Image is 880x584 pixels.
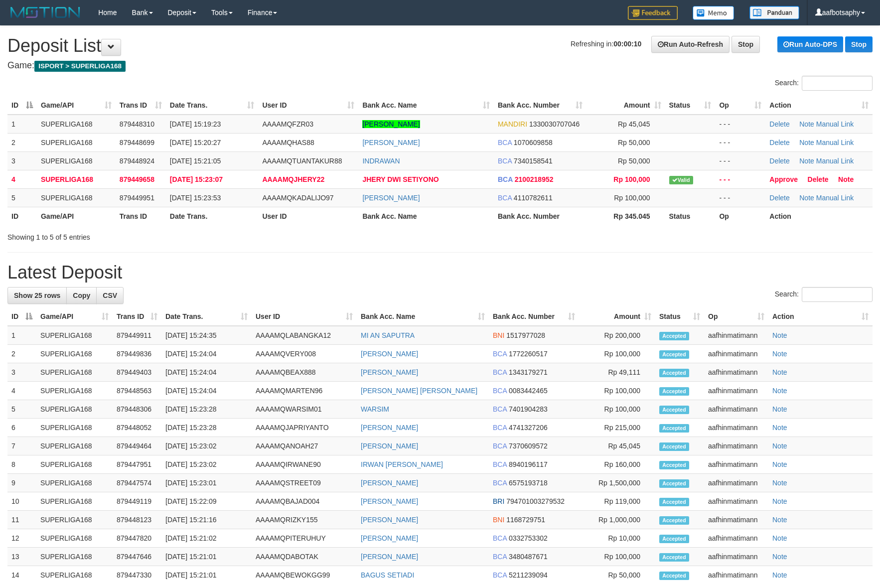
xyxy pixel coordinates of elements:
span: Valid transaction [669,176,693,184]
td: Rp 10,000 [579,529,655,548]
th: Bank Acc. Number: activate to sort column ascending [489,307,579,326]
span: Accepted [659,332,689,340]
th: User ID [258,207,358,225]
td: 879449836 [113,345,161,363]
td: 879447574 [113,474,161,492]
th: Rp 345.045 [587,207,665,225]
td: SUPERLIGA168 [37,133,116,151]
td: SUPERLIGA168 [37,188,116,207]
span: BCA [498,139,512,146]
a: Note [772,387,787,395]
span: Copy 6575193718 to clipboard [509,479,548,487]
a: Note [799,139,814,146]
a: [PERSON_NAME] [362,139,420,146]
td: Rp 100,000 [579,345,655,363]
span: 879449951 [120,194,154,202]
td: aafhinmatimann [704,437,768,455]
span: BCA [493,442,507,450]
td: 8 [7,455,36,474]
td: aafhinmatimann [704,363,768,382]
a: Note [772,460,787,468]
a: [PERSON_NAME] [PERSON_NAME] [361,387,477,395]
td: 9 [7,474,36,492]
span: [DATE] 15:20:27 [170,139,221,146]
td: aafhinmatimann [704,345,768,363]
strong: 00:00:10 [613,40,641,48]
span: Rp 100,000 [613,175,650,183]
span: BNI [493,516,504,524]
td: [DATE] 15:22:09 [161,492,252,511]
span: 879448924 [120,157,154,165]
td: SUPERLIGA168 [36,326,113,345]
td: 879449464 [113,437,161,455]
td: Rp 119,000 [579,492,655,511]
span: Accepted [659,387,689,396]
td: SUPERLIGA168 [37,170,116,188]
a: [PERSON_NAME] [361,516,418,524]
td: [DATE] 15:24:35 [161,326,252,345]
span: BCA [493,534,507,542]
span: Copy 4110782611 to clipboard [514,194,553,202]
a: WARSIM [361,405,389,413]
a: Delete [808,175,829,183]
span: AAAAMQHAS88 [262,139,314,146]
td: SUPERLIGA168 [36,455,113,474]
a: Note [799,194,814,202]
span: Refreshing in: [571,40,641,48]
img: MOTION_logo.png [7,5,83,20]
td: AAAAMQDABOTAK [252,548,357,566]
td: Rp 1,000,000 [579,511,655,529]
span: [DATE] 15:23:53 [170,194,221,202]
th: ID: activate to sort column descending [7,307,36,326]
td: [DATE] 15:21:16 [161,511,252,529]
th: Bank Acc. Number [494,207,587,225]
td: SUPERLIGA168 [36,511,113,529]
td: SUPERLIGA168 [37,115,116,134]
a: [PERSON_NAME] [362,194,420,202]
td: [DATE] 15:23:02 [161,455,252,474]
td: 879449911 [113,326,161,345]
th: Bank Acc. Name: activate to sort column ascending [358,96,494,115]
a: Note [772,497,787,505]
span: Copy 5211239094 to clipboard [509,571,548,579]
td: aafhinmatimann [704,529,768,548]
a: IRWAN [PERSON_NAME] [361,460,443,468]
td: [DATE] 15:23:02 [161,437,252,455]
span: Rp 45,045 [618,120,650,128]
span: Copy 1070609858 to clipboard [514,139,553,146]
span: Show 25 rows [14,292,60,299]
span: 879448310 [120,120,154,128]
td: SUPERLIGA168 [36,382,113,400]
input: Search: [802,287,873,302]
th: User ID: activate to sort column ascending [258,96,358,115]
input: Search: [802,76,873,91]
span: Accepted [659,572,689,580]
td: AAAAMQBAJAD004 [252,492,357,511]
span: Copy 1330030707046 to clipboard [529,120,580,128]
a: Run Auto-Refresh [651,36,730,53]
span: Copy 3480487671 to clipboard [509,553,548,561]
th: Status [665,207,716,225]
a: BAGUS SETIADI [361,571,414,579]
label: Search: [775,76,873,91]
a: [PERSON_NAME] [361,553,418,561]
span: Accepted [659,461,689,469]
td: AAAAMQPITERUHUY [252,529,357,548]
td: AAAAMQBEAX888 [252,363,357,382]
td: 2 [7,133,37,151]
td: Rp 200,000 [579,326,655,345]
a: INDRAWAN [362,157,400,165]
a: [PERSON_NAME] [361,497,418,505]
td: 12 [7,529,36,548]
td: SUPERLIGA168 [36,437,113,455]
th: Action [765,207,873,225]
a: [PERSON_NAME] [361,479,418,487]
td: - - - [715,115,765,134]
span: BNI [493,331,504,339]
td: AAAAMQVERY008 [252,345,357,363]
a: [PERSON_NAME] [361,442,418,450]
td: 2 [7,345,36,363]
td: AAAAMQWARSIM01 [252,400,357,419]
span: BRI [493,497,504,505]
td: SUPERLIGA168 [36,474,113,492]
